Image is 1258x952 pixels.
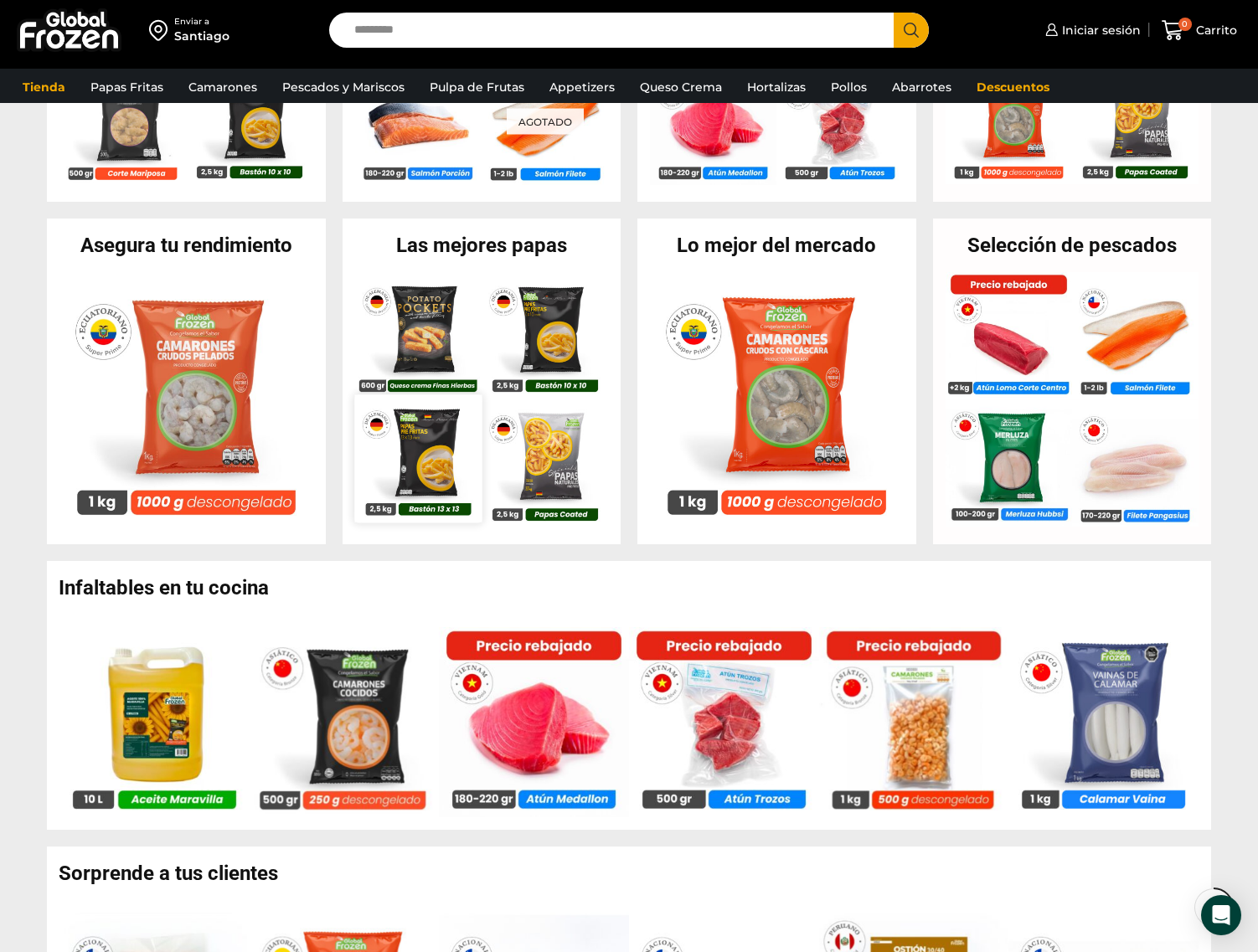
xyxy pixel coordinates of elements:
[274,71,413,103] a: Pescados y Mariscos
[149,16,174,44] img: address-field-icon.svg
[59,863,1211,883] h2: Sorprende a tus clientes
[82,71,172,103] a: Papas Fritas
[59,578,1211,598] h2: Infaltables en tu cocina
[541,71,623,103] a: Appetizers
[637,235,916,255] h2: Lo mejor del mercado
[1178,18,1192,31] span: 0
[1058,22,1141,39] span: Iniciar sesión
[174,16,229,28] div: Enviar a
[1192,22,1237,39] span: Carrito
[47,235,326,255] h2: Asegura tu rendimiento
[180,71,266,103] a: Camarones
[933,235,1212,255] h2: Selección de pescados
[822,71,875,103] a: Pollos
[174,28,229,44] div: Santiago
[1157,11,1241,50] a: 0 Carrito
[1201,895,1241,935] div: Open Intercom Messenger
[14,71,74,103] a: Tienda
[343,235,621,255] h2: Las mejores papas
[739,71,814,103] a: Hortalizas
[421,71,533,103] a: Pulpa de Frutas
[1041,13,1141,47] a: Iniciar sesión
[894,13,929,48] button: Search button
[968,71,1058,103] a: Descuentos
[632,71,730,103] a: Queso Crema
[884,71,960,103] a: Abarrotes
[506,109,583,135] p: Agotado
